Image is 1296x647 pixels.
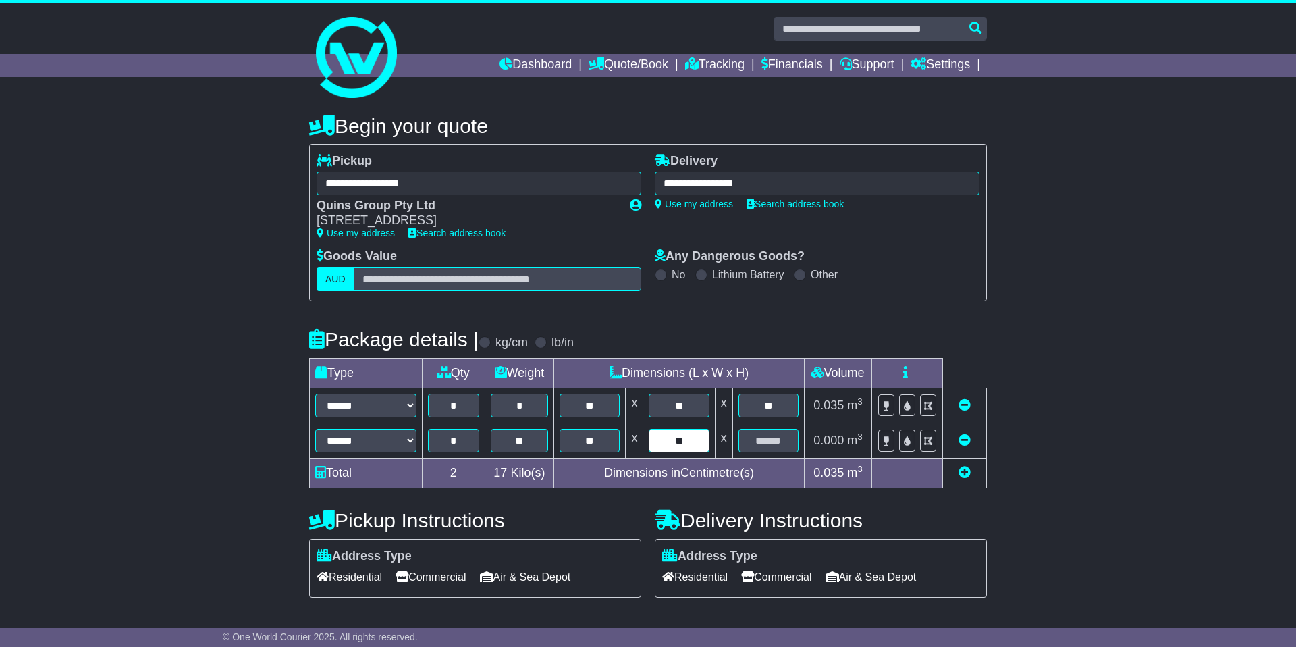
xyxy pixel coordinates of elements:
[747,199,844,209] a: Search address book
[317,228,395,238] a: Use my address
[309,509,641,532] h4: Pickup Instructions
[500,54,572,77] a: Dashboard
[826,567,917,588] span: Air & Sea Depot
[480,567,571,588] span: Air & Sea Depot
[715,388,732,423] td: x
[317,249,397,264] label: Goods Value
[317,549,412,564] label: Address Type
[715,423,732,458] td: x
[396,567,466,588] span: Commercial
[959,466,971,480] a: Add new item
[672,268,685,281] label: No
[551,336,574,351] label: lb/in
[813,434,844,447] span: 0.000
[857,464,863,474] sup: 3
[317,199,616,213] div: Quins Group Pty Ltd
[847,466,863,480] span: m
[317,154,372,169] label: Pickup
[223,631,418,642] span: © One World Courier 2025. All rights reserved.
[712,268,784,281] label: Lithium Battery
[662,567,728,588] span: Residential
[655,199,733,209] a: Use my address
[310,458,423,488] td: Total
[655,509,987,532] h4: Delivery Instructions
[813,398,844,412] span: 0.035
[911,54,970,77] a: Settings
[408,228,506,238] a: Search address book
[847,398,863,412] span: m
[423,358,485,388] td: Qty
[626,423,643,458] td: x
[741,567,811,588] span: Commercial
[811,268,838,281] label: Other
[959,398,971,412] a: Remove this item
[423,458,485,488] td: 2
[655,154,718,169] label: Delivery
[959,434,971,447] a: Remove this item
[310,358,423,388] td: Type
[857,396,863,407] sup: 3
[589,54,668,77] a: Quote/Book
[840,54,894,77] a: Support
[662,549,757,564] label: Address Type
[485,458,554,488] td: Kilo(s)
[685,54,745,77] a: Tracking
[309,115,987,137] h4: Begin your quote
[554,458,805,488] td: Dimensions in Centimetre(s)
[317,267,354,291] label: AUD
[804,358,871,388] td: Volume
[655,249,805,264] label: Any Dangerous Goods?
[626,388,643,423] td: x
[813,466,844,480] span: 0.035
[495,336,528,351] label: kg/cm
[554,358,805,388] td: Dimensions (L x W x H)
[847,434,863,447] span: m
[857,432,863,442] sup: 3
[485,358,554,388] td: Weight
[309,328,479,351] h4: Package details |
[761,54,823,77] a: Financials
[317,567,382,588] span: Residential
[317,213,616,228] div: [STREET_ADDRESS]
[493,466,507,480] span: 17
